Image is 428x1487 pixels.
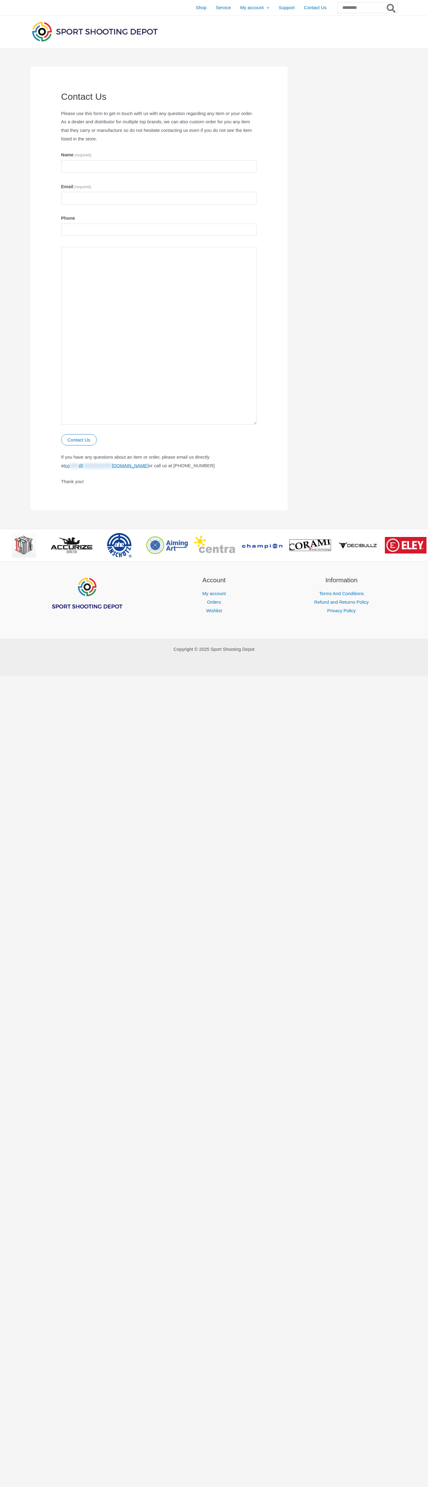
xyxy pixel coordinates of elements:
[74,184,91,189] span: (required)
[61,214,257,222] label: Phone
[158,589,270,615] nav: Account
[206,608,222,613] a: Wishlist
[385,2,397,13] button: Search
[285,575,398,585] h2: Information
[314,599,369,605] a: Refund and Returns Policy
[31,575,143,625] aside: Footer Widget 1
[61,151,257,159] label: Name
[327,608,355,613] a: Privacy Policy
[207,599,221,605] a: Orders
[285,589,398,615] nav: Information
[158,575,270,585] h2: Account
[75,153,91,157] span: (required)
[61,151,257,445] form: Contact Us
[61,182,257,191] label: Email
[158,575,270,615] aside: Footer Widget 2
[285,575,398,615] aside: Footer Widget 3
[31,645,398,654] p: Copyright © 2025 Sport Shooting Depot
[61,109,257,143] p: Please use this form to get in touch with us with any question regarding any item or your order. ...
[65,463,149,468] span: This contact has been encoded by Anti-Spam by CleanTalk. Click to decode. To finish the decoding ...
[319,591,364,596] a: Terms And Conditions
[61,91,257,102] h1: Contact Us
[385,537,426,553] img: brand logo
[61,434,97,445] button: Contact Us
[61,477,257,486] p: Thank you!
[61,453,257,470] p: If you have any questions about an item or order, please email us directly at or call us at [PHON...
[202,591,226,596] a: My account
[31,20,159,43] img: Sport Shooting Depot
